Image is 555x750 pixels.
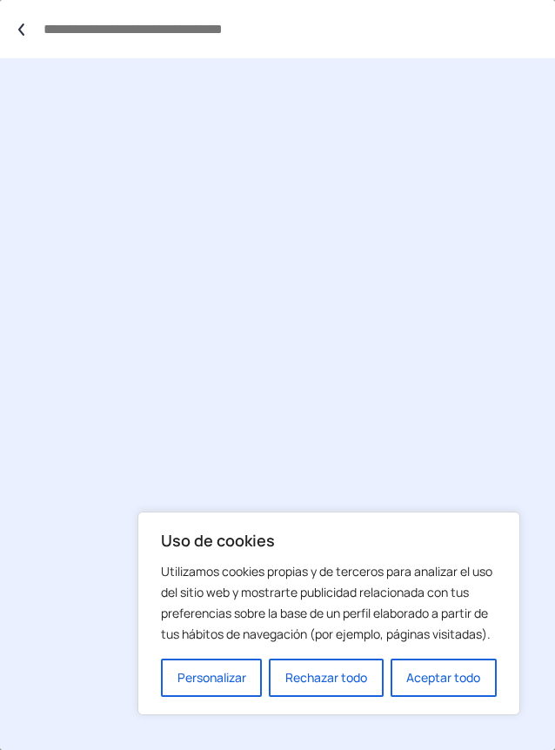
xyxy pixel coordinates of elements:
[137,512,520,715] div: Uso de cookies
[161,530,497,551] p: Uso de cookies
[391,659,497,697] button: Aceptar todo
[269,659,383,697] button: Rechazar todo
[161,659,262,697] button: Personalizar
[161,561,497,645] p: Utilizamos cookies propias y de terceros para analizar el uso del sitio web y mostrarte publicida...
